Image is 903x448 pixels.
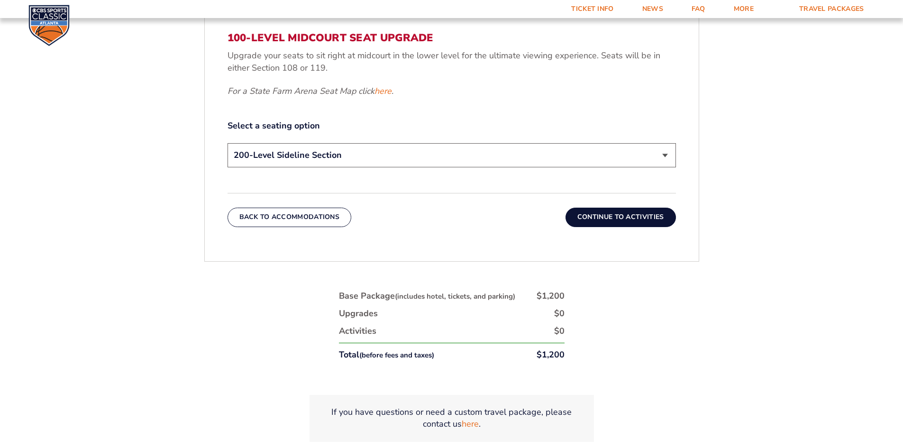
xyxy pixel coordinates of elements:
div: Activities [339,325,376,337]
em: For a State Farm Arena Seat Map click . [228,85,393,97]
div: Base Package [339,290,515,302]
div: $1,200 [537,349,565,361]
small: (includes hotel, tickets, and parking) [395,292,515,301]
div: $0 [554,325,565,337]
label: Select a seating option [228,120,676,132]
a: here [374,85,392,97]
button: Continue To Activities [566,208,676,227]
a: here [462,418,479,430]
h3: 100-Level Midcourt Seat Upgrade [228,32,676,44]
p: Upgrade your seats to sit right at midcourt in the lower level for the ultimate viewing experienc... [228,50,676,73]
div: Upgrades [339,308,378,320]
img: CBS Sports Classic [28,5,70,46]
button: Back To Accommodations [228,208,352,227]
div: Total [339,349,434,361]
p: If you have questions or need a custom travel package, please contact us . [321,406,583,430]
div: $0 [554,308,565,320]
div: $1,200 [537,290,565,302]
small: (before fees and taxes) [359,350,434,360]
